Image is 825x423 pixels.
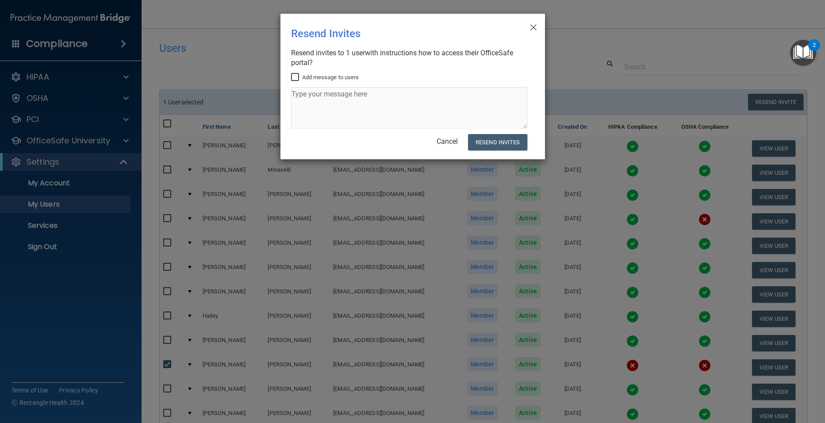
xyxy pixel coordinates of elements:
div: Resend invites to 1 user with instructions how to access their OfficeSafe portal? [291,48,527,68]
div: Resend Invites [291,21,498,46]
input: Add message to users [291,74,301,81]
iframe: Drift Widget Chat Controller [672,360,814,396]
span: × [530,17,537,35]
a: Cancel [437,137,458,146]
button: Resend Invites [468,134,527,150]
button: Open Resource Center, 2 new notifications [790,40,816,66]
label: Add message to users [291,72,359,83]
div: 2 [813,45,816,57]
